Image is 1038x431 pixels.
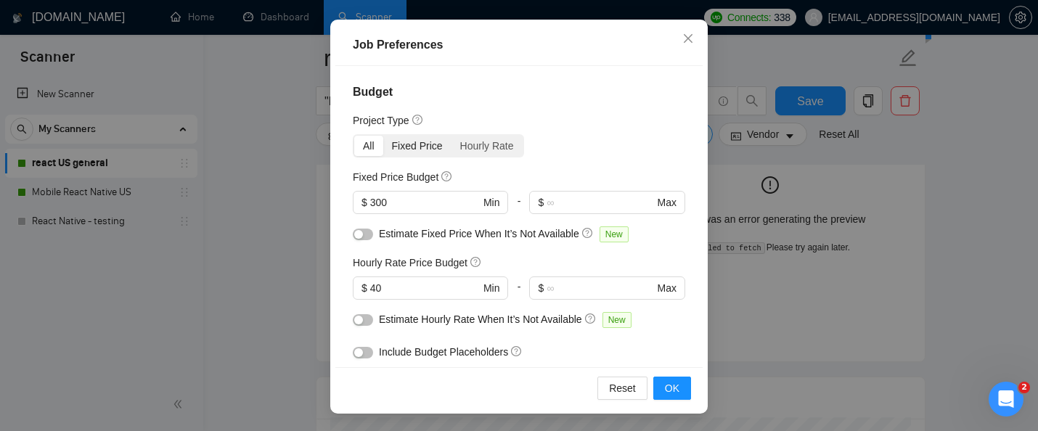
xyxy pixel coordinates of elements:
h5: Project Type [353,112,409,128]
span: Max [658,280,677,296]
span: Estimate Hourly Rate When It’s Not Available [379,313,582,325]
div: Hourly Rate [451,136,523,156]
span: Include Budget Placeholders [379,346,508,358]
span: question-circle [441,171,453,182]
div: Fixed Price [383,136,451,156]
input: ∞ [547,280,654,296]
span: New [602,312,632,328]
input: ∞ [547,194,654,210]
span: 2 [1018,382,1030,393]
div: All [354,136,383,156]
span: question-circle [585,313,597,324]
span: $ [538,280,544,296]
span: Reset [609,380,636,396]
button: Reset [597,377,647,400]
span: OK [665,380,679,396]
h5: Hourly Rate Price Budget [353,255,467,271]
span: $ [361,280,367,296]
button: Close [669,20,708,59]
span: Estimate Fixed Price When It’s Not Available [379,228,579,239]
input: 0 [370,280,481,296]
span: $ [538,194,544,210]
h5: Fixed Price Budget [353,169,438,185]
span: Min [483,194,500,210]
span: close [682,33,694,44]
span: $ [361,194,367,210]
span: question-circle [582,227,594,239]
span: question-circle [511,345,523,357]
button: OK [653,377,691,400]
span: Min [483,280,500,296]
input: 0 [370,194,481,210]
span: question-circle [470,256,482,268]
div: - [508,276,529,311]
div: Job Preferences [353,36,685,54]
iframe: Intercom live chat [989,382,1023,416]
span: question-circle [412,114,424,126]
div: - [508,191,529,226]
h4: Budget [353,83,685,101]
span: Max [658,194,677,210]
span: New [600,226,629,242]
